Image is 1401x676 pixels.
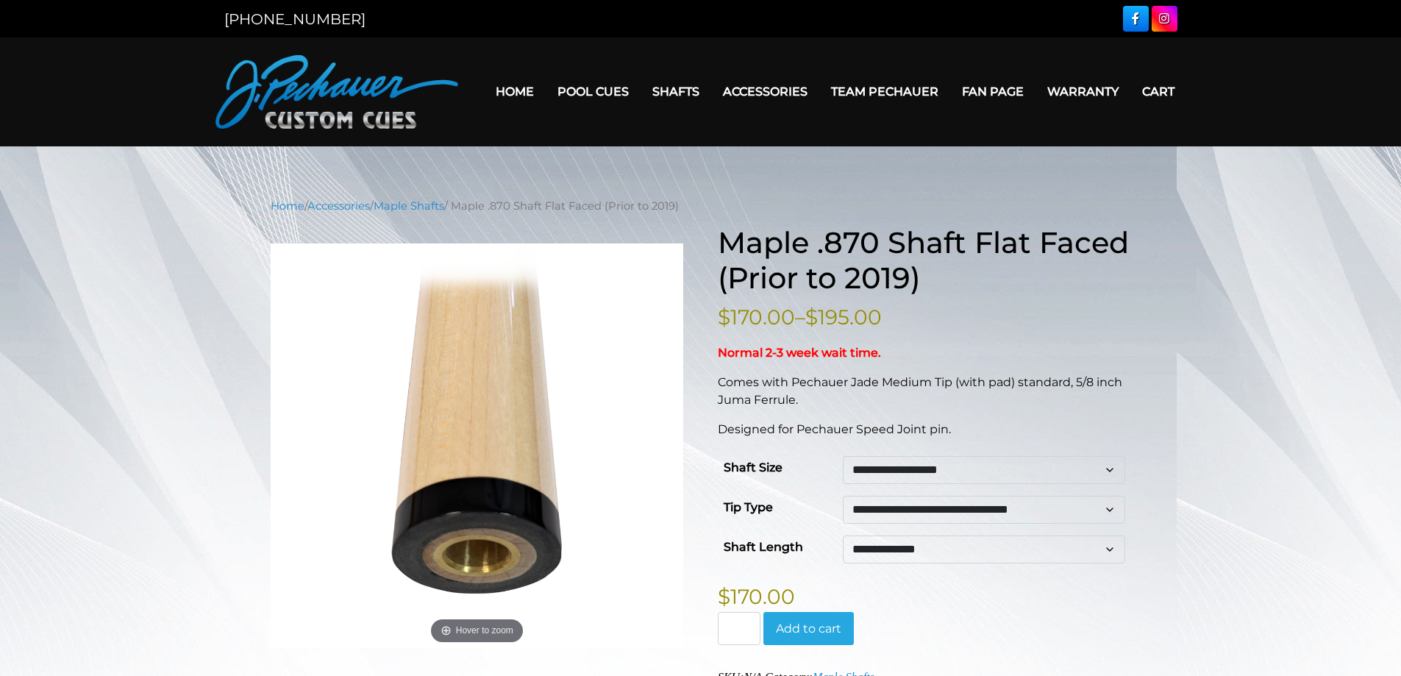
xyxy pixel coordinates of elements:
a: Shafts [641,73,711,110]
strong: Normal 2-3 week wait time. [718,346,881,360]
a: Team Pechauer [819,73,950,110]
a: PO2 Maple .870 Shaft Flat Faced (Prior to 2019)Hover to zoom [271,243,684,648]
a: Home [484,73,546,110]
img: Pechauer Custom Cues [215,55,458,129]
input: Product quantity [718,612,760,646]
bdi: 170.00 [718,584,795,609]
p: Designed for Pechauer Speed Joint pin. [718,421,1131,438]
button: Add to cart [763,612,854,646]
span: $ [805,305,818,330]
nav: Breadcrumb [271,198,1131,214]
a: Maple Shafts [374,199,444,213]
label: Shaft Size [724,456,783,480]
label: Shaft Length [724,536,803,559]
h1: Maple .870 Shaft Flat Faced (Prior to 2019) [718,225,1131,296]
bdi: 195.00 [805,305,882,330]
span: $ [718,305,730,330]
p: – [718,302,1131,332]
a: Home [271,199,304,213]
p: Comes with Pechauer Jade Medium Tip (with pad) standard, 5/8 inch Juma Ferrule. [718,374,1131,409]
label: Tip Type [724,496,773,519]
bdi: 170.00 [718,305,795,330]
a: [PHONE_NUMBER] [224,10,366,28]
span: $ [718,584,730,609]
img: PO2 Maple .870 Shaft Flat Faced (Prior to 2019) [271,243,684,648]
a: Warranty [1035,73,1130,110]
a: Fan Page [950,73,1035,110]
a: Pool Cues [546,73,641,110]
a: Accessories [711,73,819,110]
a: Cart [1130,73,1186,110]
a: Accessories [307,199,370,213]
